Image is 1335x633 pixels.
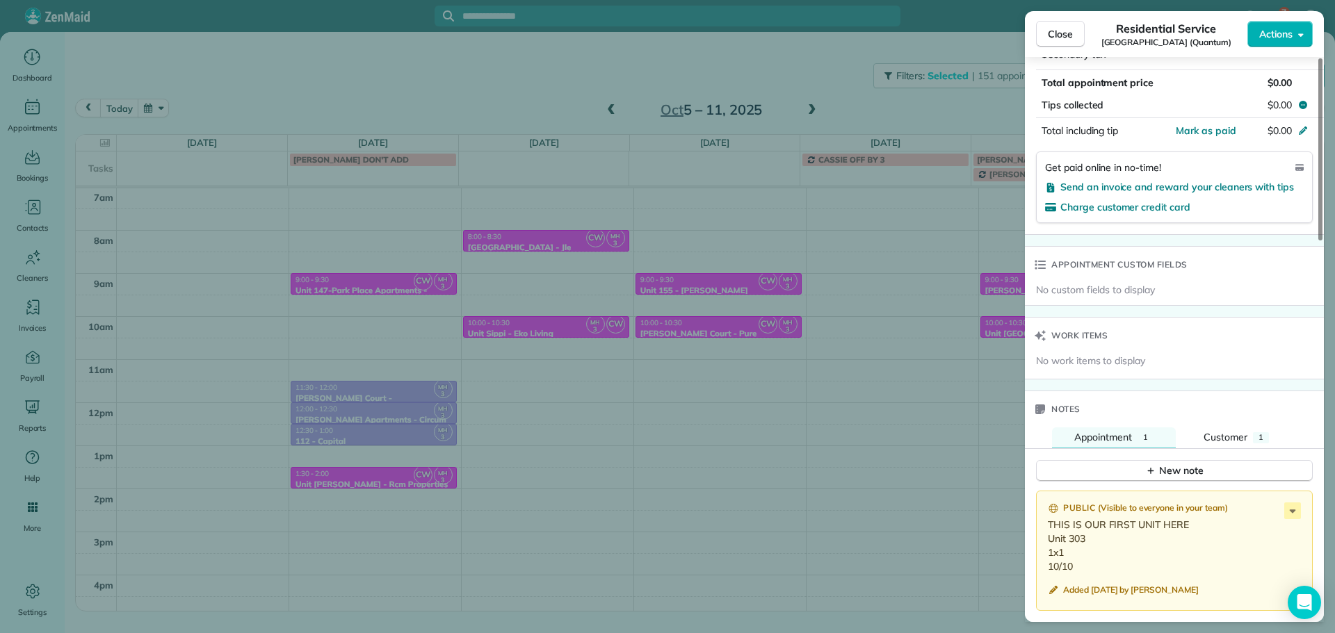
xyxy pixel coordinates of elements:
span: Appointment custom fields [1051,258,1188,272]
button: New note [1036,460,1313,482]
span: Customer [1204,431,1247,443]
span: Added [DATE] by [PERSON_NAME] [1063,584,1199,595]
button: Tips collected$0.00 [1036,95,1313,115]
span: Public [1063,501,1095,515]
span: Close [1048,27,1073,41]
span: $0.00 [1268,76,1292,89]
span: Charge customer credit card [1060,201,1190,213]
span: Tips collected [1042,98,1103,112]
span: ( Visible to everyone in your team ) [1098,502,1228,515]
p: THIS IS OUR FIRST UNIT HERE Unit 303 1x1 10/10 [1048,518,1304,573]
span: Mark as paid [1176,124,1236,137]
span: $0.00 [1268,124,1292,137]
span: Total including tip [1042,124,1118,137]
span: 1 [1259,432,1263,442]
span: Notes [1051,402,1081,416]
button: Added [DATE] by [PERSON_NAME] [1048,584,1199,598]
span: $0.00 [1268,98,1292,112]
button: Mark as paid [1176,124,1236,138]
span: [GEOGRAPHIC_DATA] (Quantum) [1101,37,1231,48]
span: Send an invoice and reward your cleaners with tips [1060,181,1294,193]
span: No work items to display [1036,354,1145,368]
span: Work items [1051,329,1108,343]
span: 1 [1143,432,1148,442]
div: Open Intercom Messenger [1288,586,1321,619]
span: No custom fields to display [1036,283,1155,297]
span: Residential Service [1116,20,1215,37]
button: Close [1036,21,1085,47]
span: Appointment [1074,431,1132,443]
div: New note [1145,463,1204,478]
span: Actions [1259,27,1293,41]
span: Get paid online in no-time! [1045,161,1161,174]
span: Total appointment price [1042,76,1154,89]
